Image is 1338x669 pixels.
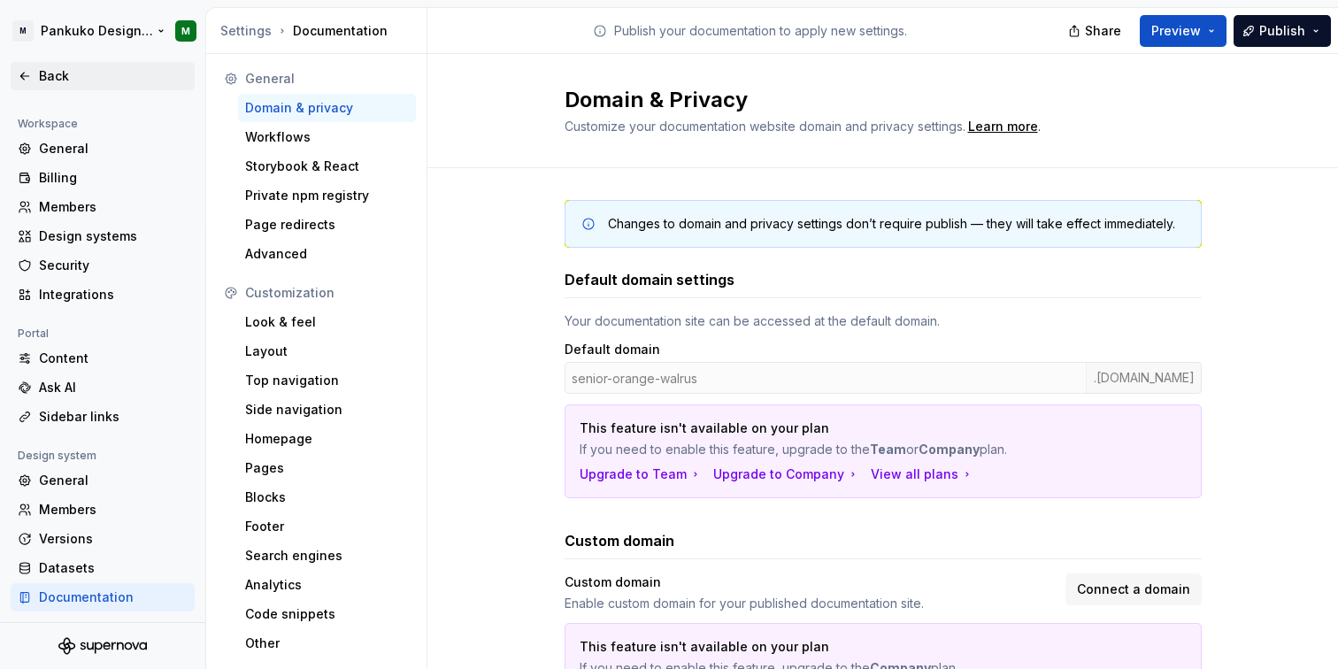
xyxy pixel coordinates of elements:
[11,373,195,402] a: Ask AI
[713,465,860,483] button: Upgrade to Company
[580,441,1063,458] p: If you need to enable this feature, upgrade to the or plan.
[11,445,104,466] div: Design system
[580,638,1063,656] p: This feature isn't available on your plan
[565,119,965,134] span: Customize your documentation website domain and privacy settings.
[238,211,416,239] a: Page redirects
[968,118,1038,135] a: Learn more
[238,181,416,210] a: Private npm registry
[181,24,190,38] div: M
[39,408,188,426] div: Sidebar links
[39,198,188,216] div: Members
[919,442,980,457] strong: Company
[245,488,409,506] div: Blocks
[245,284,409,302] div: Customization
[11,403,195,431] a: Sidebar links
[238,542,416,570] a: Search engines
[11,164,195,192] a: Billing
[39,286,188,304] div: Integrations
[238,512,416,541] a: Footer
[245,605,409,623] div: Code snippets
[614,22,907,40] p: Publish your documentation to apply new settings.
[245,372,409,389] div: Top navigation
[245,313,409,331] div: Look & feel
[238,366,416,395] a: Top navigation
[870,442,906,457] strong: Team
[245,245,409,263] div: Advanced
[565,269,734,290] h3: Default domain settings
[11,525,195,553] a: Versions
[11,583,195,611] a: Documentation
[565,86,1180,114] h2: Domain & Privacy
[11,466,195,495] a: General
[245,187,409,204] div: Private npm registry
[1259,22,1305,40] span: Publish
[1065,573,1202,605] button: Connect a domain
[565,595,1055,612] div: Enable custom domain for your published documentation site.
[41,22,154,40] div: Pankuko Design System
[11,193,195,221] a: Members
[245,634,409,652] div: Other
[565,530,674,551] h3: Custom domain
[245,128,409,146] div: Workflows
[39,530,188,548] div: Versions
[245,216,409,234] div: Page redirects
[39,257,188,274] div: Security
[965,120,1041,134] span: .
[245,158,409,175] div: Storybook & React
[245,518,409,535] div: Footer
[1085,22,1121,40] span: Share
[871,465,974,483] button: View all plans
[11,222,195,250] a: Design systems
[245,99,409,117] div: Domain & privacy
[11,323,56,344] div: Portal
[245,430,409,448] div: Homepage
[39,227,188,245] div: Design systems
[238,152,416,181] a: Storybook & React
[39,67,188,85] div: Back
[220,22,272,40] button: Settings
[608,215,1175,233] div: Changes to domain and privacy settings don’t require publish — they will take effect immediately.
[39,379,188,396] div: Ask AI
[565,573,1055,591] div: Custom domain
[245,547,409,565] div: Search engines
[238,425,416,453] a: Homepage
[238,571,416,599] a: Analytics
[238,629,416,657] a: Other
[39,140,188,158] div: General
[1059,15,1133,47] button: Share
[238,483,416,511] a: Blocks
[245,459,409,477] div: Pages
[1077,581,1190,598] span: Connect a domain
[238,240,416,268] a: Advanced
[580,465,703,483] button: Upgrade to Team
[238,454,416,482] a: Pages
[11,251,195,280] a: Security
[565,341,660,358] label: Default domain
[11,496,195,524] a: Members
[220,22,419,40] div: Documentation
[11,62,195,90] a: Back
[11,113,85,135] div: Workspace
[238,94,416,122] a: Domain & privacy
[12,20,34,42] div: M
[245,401,409,419] div: Side navigation
[11,135,195,163] a: General
[245,342,409,360] div: Layout
[11,344,195,373] a: Content
[4,12,202,50] button: MPankuko Design SystemM
[39,559,188,577] div: Datasets
[1140,15,1226,47] button: Preview
[39,501,188,519] div: Members
[565,312,1202,330] div: Your documentation site can be accessed at the default domain.
[11,554,195,582] a: Datasets
[238,123,416,151] a: Workflows
[238,600,416,628] a: Code snippets
[39,169,188,187] div: Billing
[58,637,147,655] svg: Supernova Logo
